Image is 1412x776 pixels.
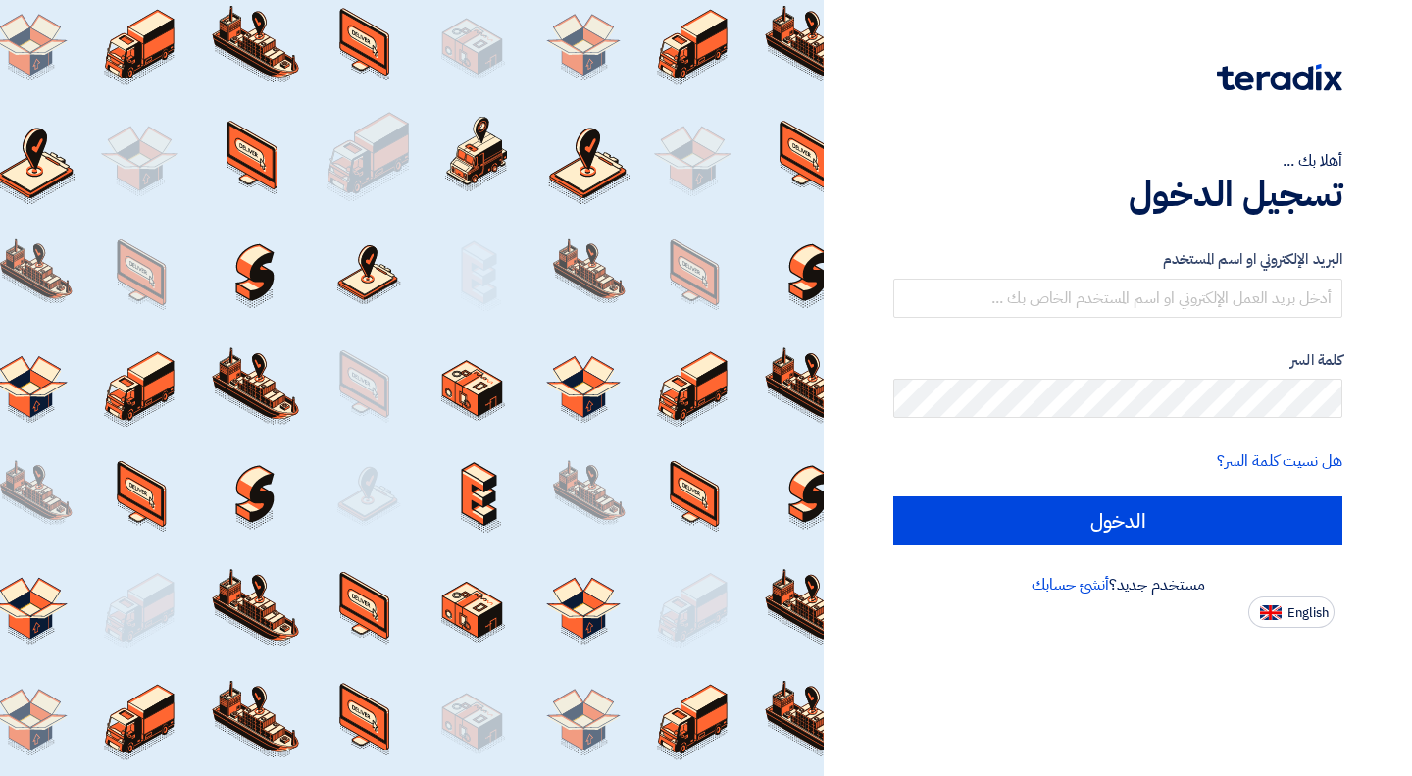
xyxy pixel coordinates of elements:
[893,349,1342,372] label: كلمة السر
[893,149,1342,173] div: أهلا بك ...
[1217,64,1342,91] img: Teradix logo
[893,279,1342,318] input: أدخل بريد العمل الإلكتروني او اسم المستخدم الخاص بك ...
[1287,606,1329,620] span: English
[1260,605,1282,620] img: en-US.png
[893,496,1342,545] input: الدخول
[1032,573,1109,596] a: أنشئ حسابك
[1248,596,1335,628] button: English
[893,173,1342,216] h1: تسجيل الدخول
[893,573,1342,596] div: مستخدم جديد؟
[893,248,1342,271] label: البريد الإلكتروني او اسم المستخدم
[1217,449,1342,473] a: هل نسيت كلمة السر؟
